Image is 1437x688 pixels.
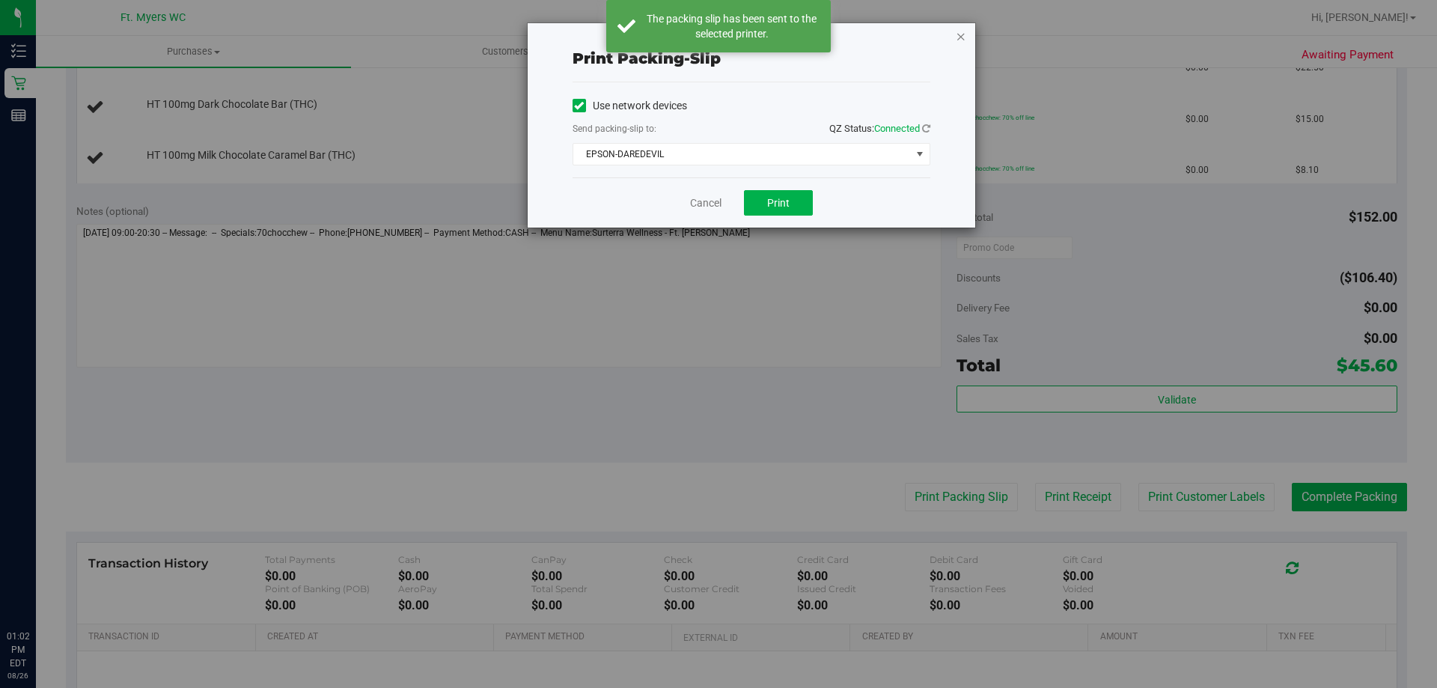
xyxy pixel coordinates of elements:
span: Print [767,197,790,209]
label: Use network devices [573,98,687,114]
span: select [910,144,929,165]
span: Connected [874,123,920,134]
span: Print packing-slip [573,49,721,67]
button: Print [744,190,813,216]
label: Send packing-slip to: [573,122,656,136]
div: The packing slip has been sent to the selected printer. [644,11,820,41]
span: QZ Status: [829,123,930,134]
a: Cancel [690,195,721,211]
span: EPSON-DAREDEVIL [573,144,911,165]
